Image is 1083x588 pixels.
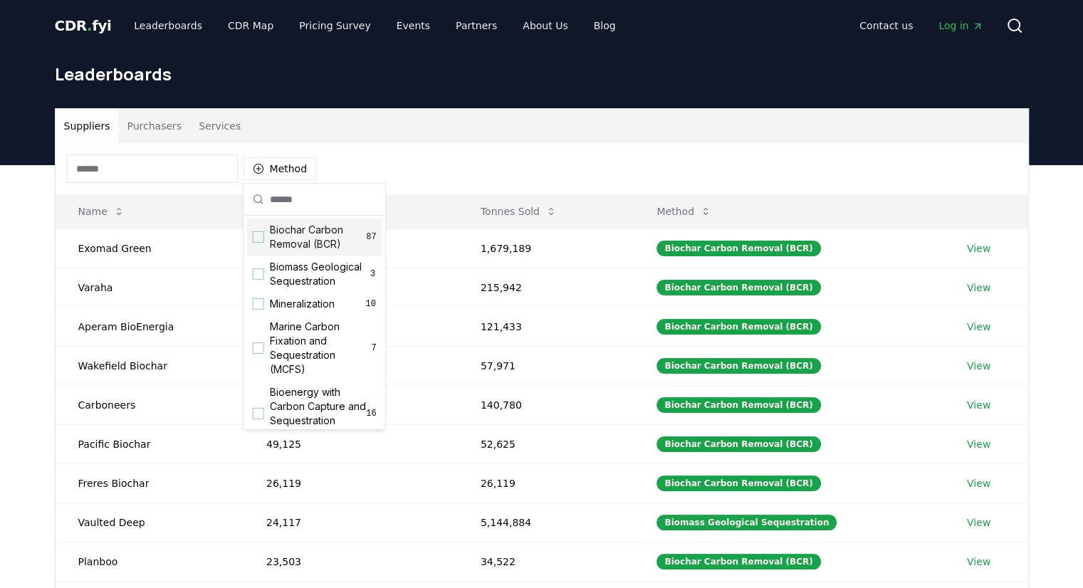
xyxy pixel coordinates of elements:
td: Carboneers [56,385,244,424]
span: Log in [938,19,983,33]
a: Blog [582,13,627,38]
td: 26,119 [458,463,634,503]
span: . [87,17,92,34]
td: 26,119 [244,463,458,503]
td: 24,117 [244,503,458,542]
span: CDR fyi [55,17,112,34]
a: View [967,320,990,334]
td: 1,679,189 [458,229,634,268]
a: Leaderboards [122,13,214,38]
span: Marine Carbon Fixation and Sequestration (MCFS) [270,320,372,377]
button: Method [244,157,317,180]
td: 5,144,884 [458,503,634,542]
span: Biomass Geological Sequestration [270,260,370,288]
a: View [967,555,990,569]
a: Pricing Survey [288,13,382,38]
td: Pacific Biochar [56,424,244,463]
a: CDR Map [216,13,285,38]
div: Biochar Carbon Removal (BCR) [656,241,820,256]
div: Biomass Geological Sequestration [656,515,837,530]
a: CDR.fyi [55,16,112,36]
button: Method [645,197,723,226]
a: About Us [511,13,579,38]
td: Aperam BioEnergia [56,307,244,346]
a: View [967,398,990,412]
div: Biochar Carbon Removal (BCR) [656,554,820,569]
td: 215,942 [458,268,634,307]
td: 57,971 [458,346,634,385]
span: Mineralization [270,297,335,311]
span: 10 [365,298,377,310]
nav: Main [848,13,994,38]
a: View [967,280,990,295]
a: View [967,241,990,256]
button: Name [67,197,136,226]
span: 16 [366,408,376,419]
span: Bioenergy with Carbon Capture and Sequestration (BECCS) [270,385,367,442]
nav: Main [122,13,627,38]
td: 140,780 [458,385,634,424]
span: 87 [366,231,376,243]
button: Tonnes Sold [469,197,568,226]
td: 52,625 [458,424,634,463]
span: 3 [370,268,377,280]
button: Services [190,109,249,143]
h1: Leaderboards [55,63,1029,85]
td: Varaha [56,268,244,307]
div: Biochar Carbon Removal (BCR) [656,436,820,452]
td: Freres Biochar [56,463,244,503]
a: View [967,359,990,373]
a: Contact us [848,13,924,38]
td: 23,503 [244,542,458,581]
div: Biochar Carbon Removal (BCR) [656,476,820,491]
a: Events [385,13,441,38]
button: Suppliers [56,109,119,143]
div: Biochar Carbon Removal (BCR) [656,319,820,335]
td: Exomad Green [56,229,244,268]
div: Biochar Carbon Removal (BCR) [656,358,820,374]
a: Partners [444,13,508,38]
div: Biochar Carbon Removal (BCR) [656,397,820,413]
span: 7 [371,342,376,354]
a: Log in [927,13,994,38]
a: View [967,476,990,490]
button: Purchasers [118,109,190,143]
td: Vaulted Deep [56,503,244,542]
td: Wakefield Biochar [56,346,244,385]
td: 121,433 [458,307,634,346]
td: 34,522 [458,542,634,581]
td: Planboo [56,542,244,581]
div: Biochar Carbon Removal (BCR) [656,280,820,295]
span: Biochar Carbon Removal (BCR) [270,223,367,251]
a: View [967,515,990,530]
a: View [967,437,990,451]
td: 49,125 [244,424,458,463]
